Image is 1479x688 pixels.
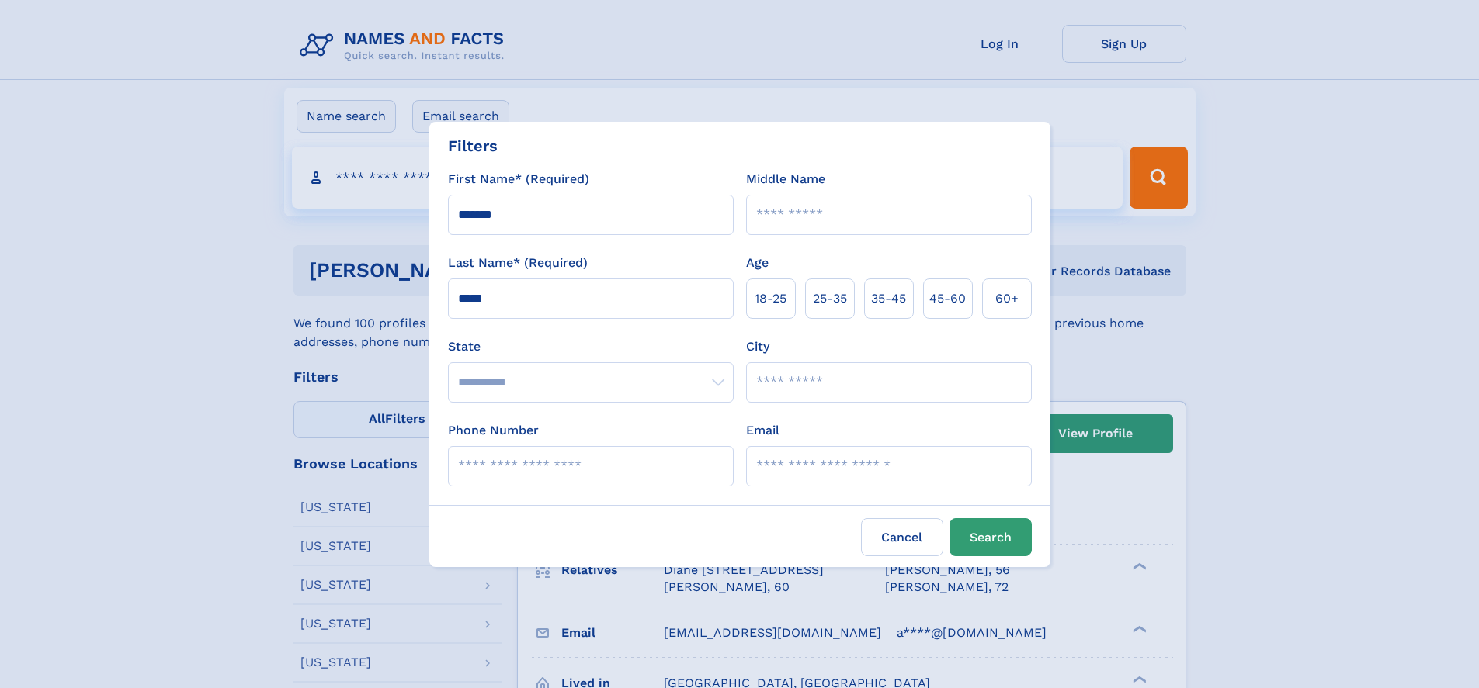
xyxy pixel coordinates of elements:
label: Phone Number [448,421,539,440]
label: Cancel [861,518,943,556]
span: 35‑45 [871,289,906,308]
label: First Name* (Required) [448,170,589,188]
label: Last Name* (Required) [448,254,588,272]
span: 25‑35 [813,289,847,308]
span: 18‑25 [755,289,786,308]
label: Middle Name [746,170,825,188]
label: Email [746,421,779,440]
label: State [448,337,734,356]
label: City [746,337,769,356]
label: Age [746,254,769,272]
div: Filters [448,134,498,157]
span: 60+ [995,289,1019,308]
button: Search [950,518,1032,556]
span: 45‑60 [929,289,966,308]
